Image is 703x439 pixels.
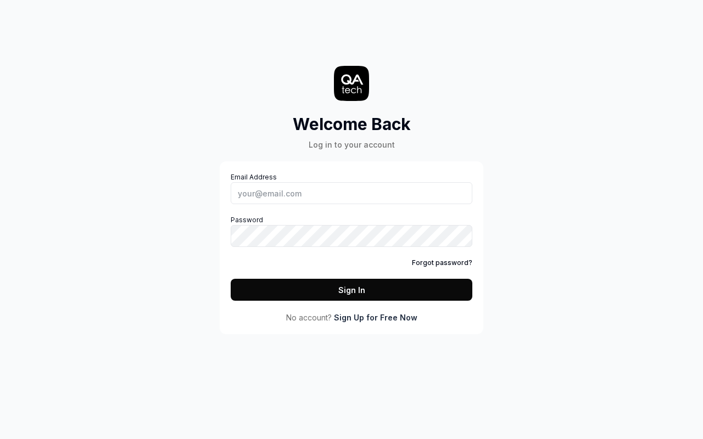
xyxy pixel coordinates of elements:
[293,112,411,137] h2: Welcome Back
[412,258,472,268] a: Forgot password?
[334,312,417,323] a: Sign Up for Free Now
[231,172,472,204] label: Email Address
[293,139,411,150] div: Log in to your account
[231,279,472,301] button: Sign In
[231,182,472,204] input: Email Address
[231,215,472,247] label: Password
[231,225,472,247] input: Password
[286,312,332,323] span: No account?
